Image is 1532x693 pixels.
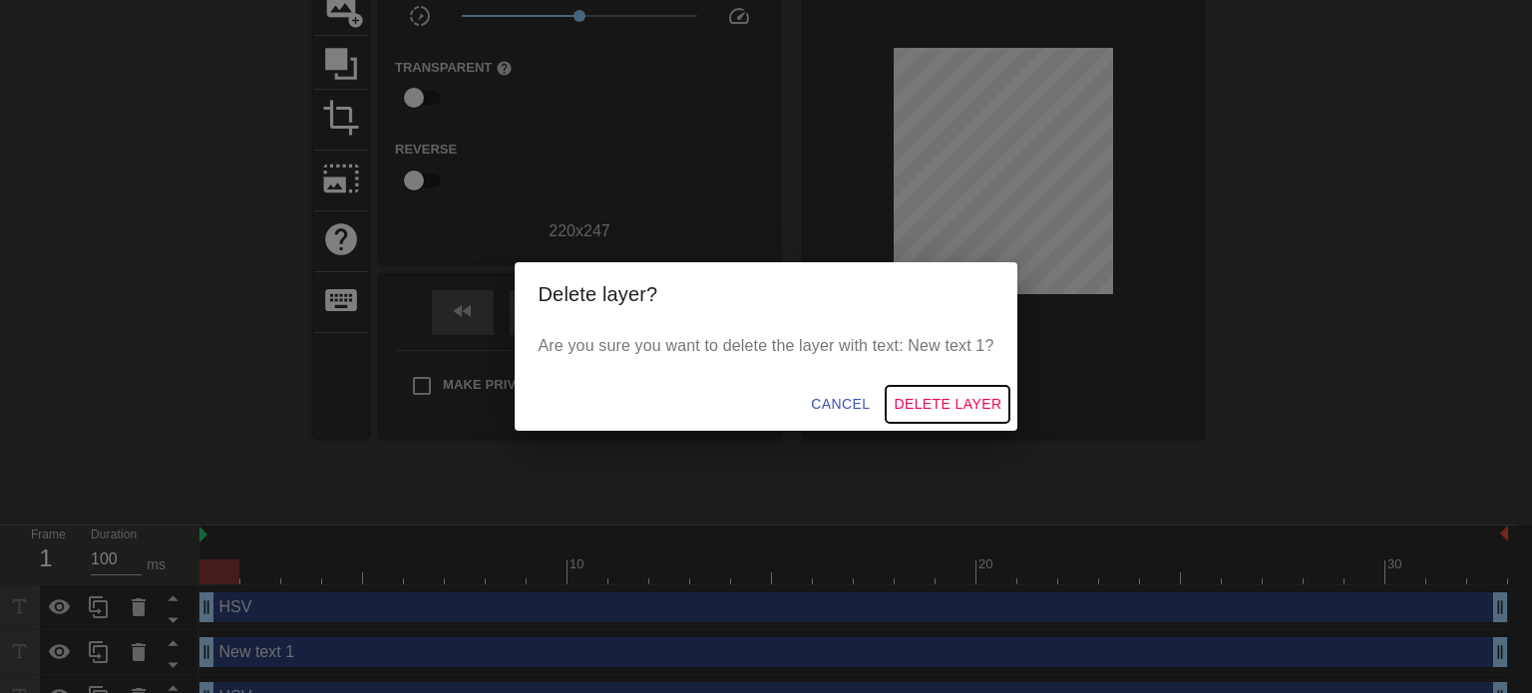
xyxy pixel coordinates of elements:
p: Are you sure you want to delete the layer with text: New text 1? [539,334,994,358]
span: Cancel [811,392,870,417]
span: Delete Layer [894,392,1001,417]
button: Cancel [803,386,878,423]
h2: Delete layer? [539,278,994,310]
button: Delete Layer [886,386,1009,423]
